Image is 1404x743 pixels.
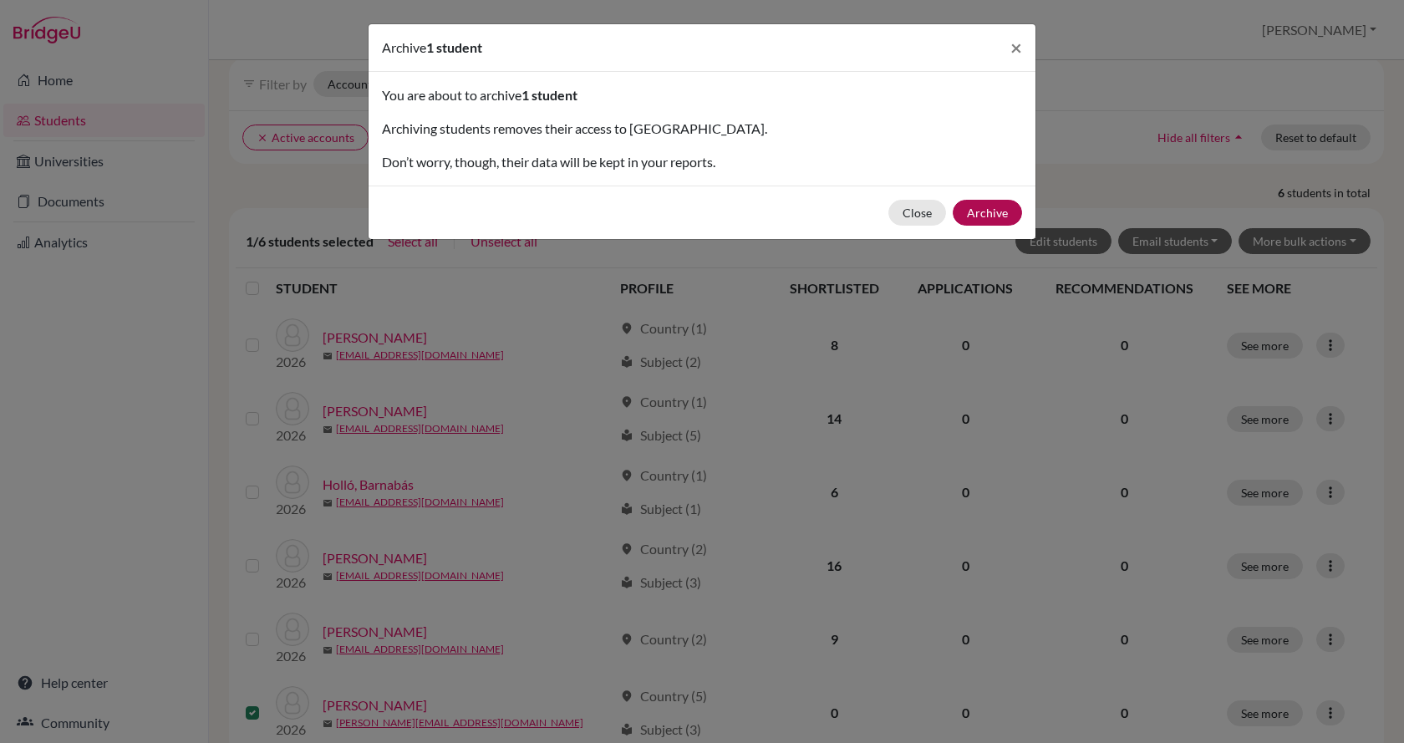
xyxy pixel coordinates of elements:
[997,24,1035,71] button: Close
[953,200,1022,226] button: Archive
[426,39,482,55] span: 1 student
[382,39,426,55] span: Archive
[888,200,946,226] button: Close
[1010,35,1022,59] span: ×
[382,119,1022,139] p: Archiving students removes their access to [GEOGRAPHIC_DATA].
[382,85,1022,105] p: You are about to archive
[521,87,577,103] span: 1 student
[382,152,1022,172] p: Don’t worry, though, their data will be kept in your reports.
